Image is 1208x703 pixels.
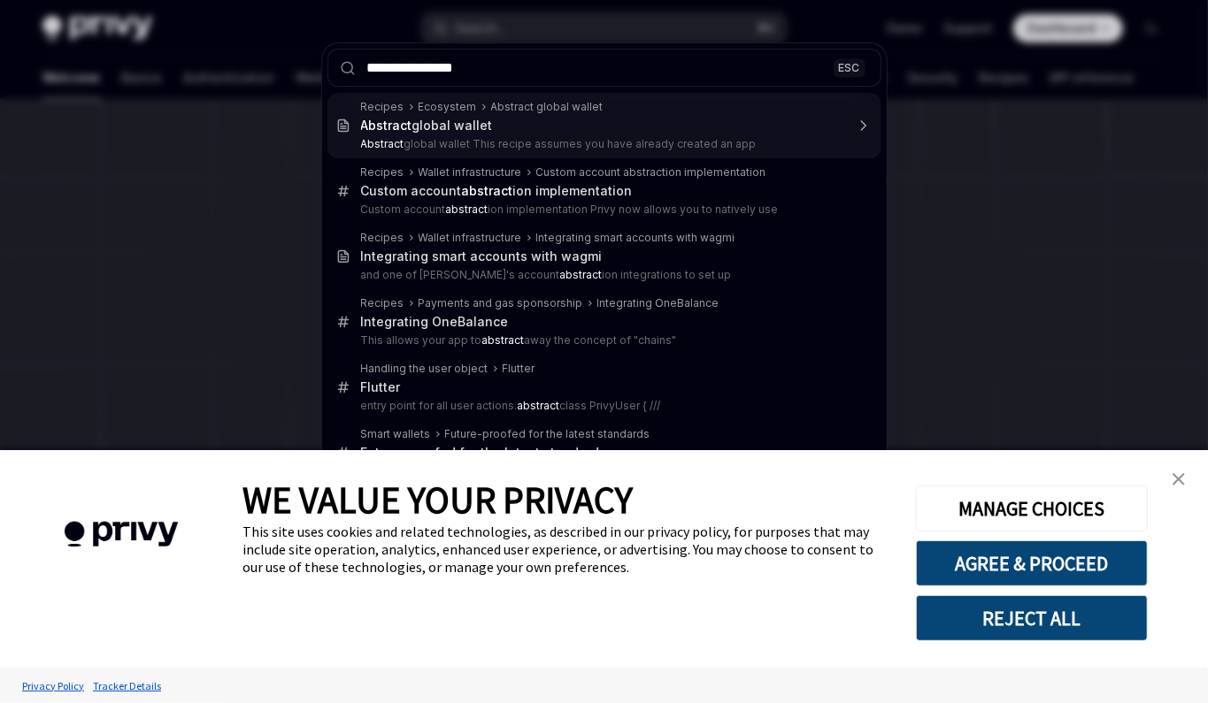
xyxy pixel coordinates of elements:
span: WE VALUE YOUR PRIVACY [242,477,633,523]
div: Ecosystem [419,100,477,114]
p: Custom account ion implementation Privy now allows you to natively use [361,202,844,217]
div: Abstract global wallet [491,100,604,114]
div: Integrating OneBalance [597,296,719,310]
button: REJECT ALL [916,595,1148,641]
div: Integrating smart accounts with wagmi [536,231,735,245]
div: Integrating smart accounts with wagmi [361,248,603,264]
button: AGREE & PROCEED [916,540,1148,586]
b: Abstract [361,118,412,133]
a: close banner [1161,462,1196,497]
div: ESC [834,58,866,77]
b: abstract [462,183,513,198]
div: This site uses cookies and related technologies, as described in our privacy policy, for purposes... [242,523,889,576]
b: abstract [482,333,525,347]
div: Custom account ion implementation [361,183,633,199]
b: abstract [518,399,560,412]
div: global wallet [361,118,493,134]
div: Recipes [361,100,404,114]
div: Flutter [503,362,535,376]
div: Recipes [361,296,404,310]
div: Smart wallets [361,427,431,441]
div: Recipes [361,231,404,245]
a: Tracker Details [88,670,165,701]
b: abstract [560,268,603,281]
img: close banner [1173,473,1185,485]
div: Flutter [361,379,401,395]
div: Wallet infrastructure [419,165,522,180]
p: entry point for all user actions. class PrivyUser { /// [361,399,844,413]
div: Future-proofed for the latest standards [361,445,607,461]
p: This allows your app to away the concept of "chains" [361,333,844,348]
div: Integrating OneBalance [361,314,509,330]
p: global wallet This recipe assumes you have already created an app [361,137,844,151]
b: Abstract [361,137,404,150]
img: company logo [27,496,216,573]
div: Recipes [361,165,404,180]
div: Custom account abstraction implementation [536,165,766,180]
div: Future-proofed for the latest standards [445,427,650,441]
a: Privacy Policy [18,670,88,701]
b: abstract [446,202,489,216]
p: and one of [PERSON_NAME]'s account ion integrations to set up [361,268,844,282]
div: Handling the user object [361,362,489,376]
div: Payments and gas sponsorship [419,296,583,310]
button: MANAGE CHOICES [916,485,1148,531]
div: Wallet infrastructure [419,231,522,245]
